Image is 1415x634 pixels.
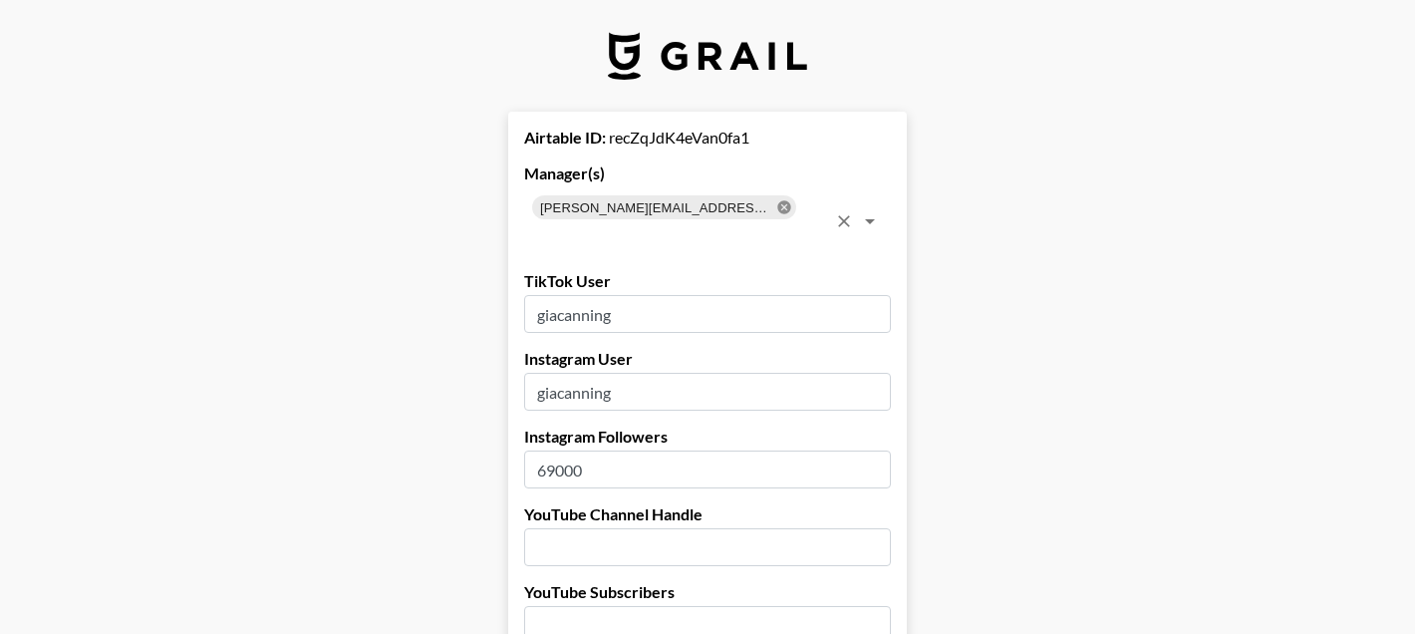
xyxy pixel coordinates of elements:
[524,427,891,447] label: Instagram Followers
[524,582,891,602] label: YouTube Subscribers
[856,207,884,235] button: Open
[524,271,891,291] label: TikTok User
[532,195,796,219] div: [PERSON_NAME][EMAIL_ADDRESS][DOMAIN_NAME]
[532,196,780,219] span: [PERSON_NAME][EMAIL_ADDRESS][DOMAIN_NAME]
[524,128,606,147] strong: Airtable ID:
[524,349,891,369] label: Instagram User
[524,163,891,183] label: Manager(s)
[608,32,807,80] img: Grail Talent Logo
[524,128,891,148] div: recZqJdK4eVan0fa1
[524,504,891,524] label: YouTube Channel Handle
[830,207,858,235] button: Clear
